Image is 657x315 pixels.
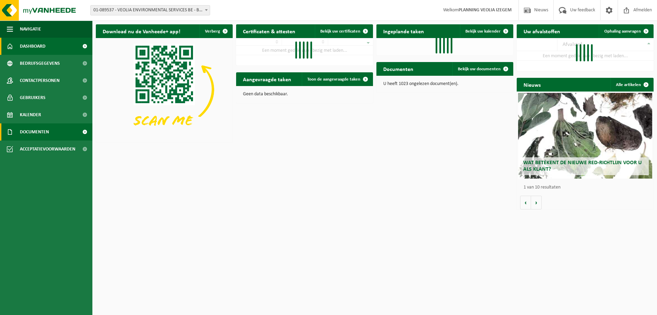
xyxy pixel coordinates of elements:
a: Bekijk uw kalender [460,24,513,38]
span: Ophaling aanvragen [604,29,641,34]
p: Geen data beschikbaar. [243,92,366,97]
a: Ophaling aanvragen [599,24,653,38]
span: Toon de aangevraagde taken [307,77,360,82]
span: Contactpersonen [20,72,60,89]
span: 01-089537 - VEOLIA ENVIRONMENTAL SERVICES BE - BEERSE [91,5,210,15]
button: Vorige [520,196,531,209]
span: Bekijk uw documenten [458,67,501,71]
span: Verberg [205,29,220,34]
button: Volgende [531,196,542,209]
p: U heeft 1023 ongelezen document(en). [383,82,506,86]
span: Documenten [20,123,49,141]
a: Alle artikelen [610,78,653,92]
span: Navigatie [20,21,41,38]
h2: Uw afvalstoffen [517,24,567,38]
a: Bekijk uw documenten [452,62,513,76]
span: Wat betekent de nieuwe RED-richtlijn voor u als klant? [523,160,642,172]
span: 01-089537 - VEOLIA ENVIRONMENTAL SERVICES BE - BEERSE [90,5,210,15]
h2: Nieuws [517,78,547,91]
span: Dashboard [20,38,46,55]
h2: Ingeplande taken [376,24,431,38]
h2: Aangevraagde taken [236,72,298,86]
span: Bedrijfsgegevens [20,55,60,72]
h2: Download nu de Vanheede+ app! [96,24,187,38]
p: 1 van 10 resultaten [524,185,650,190]
span: Bekijk uw certificaten [320,29,360,34]
span: Acceptatievoorwaarden [20,141,75,158]
button: Verberg [199,24,232,38]
h2: Certificaten & attesten [236,24,302,38]
h2: Documenten [376,62,420,75]
a: Wat betekent de nieuwe RED-richtlijn voor u als klant? [518,93,652,179]
img: Download de VHEPlus App [96,38,233,141]
strong: PLANNING VEOLIA IZEGEM [459,8,512,13]
a: Bekijk uw certificaten [315,24,372,38]
a: Toon de aangevraagde taken [302,72,372,86]
span: Kalender [20,106,41,123]
span: Gebruikers [20,89,46,106]
span: Bekijk uw kalender [465,29,501,34]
